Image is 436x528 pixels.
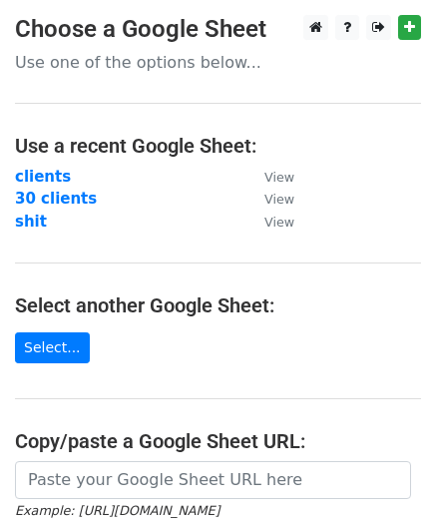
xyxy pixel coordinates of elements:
[264,170,294,185] small: View
[15,15,421,44] h3: Choose a Google Sheet
[264,192,294,207] small: View
[15,461,411,499] input: Paste your Google Sheet URL here
[15,213,47,231] a: shit
[15,190,97,208] a: 30 clients
[15,429,421,453] h4: Copy/paste a Google Sheet URL:
[15,293,421,317] h4: Select another Google Sheet:
[244,168,294,186] a: View
[244,190,294,208] a: View
[15,503,219,518] small: Example: [URL][DOMAIN_NAME]
[264,215,294,230] small: View
[244,213,294,231] a: View
[15,134,421,158] h4: Use a recent Google Sheet:
[15,52,421,73] p: Use one of the options below...
[15,332,90,363] a: Select...
[15,168,71,186] a: clients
